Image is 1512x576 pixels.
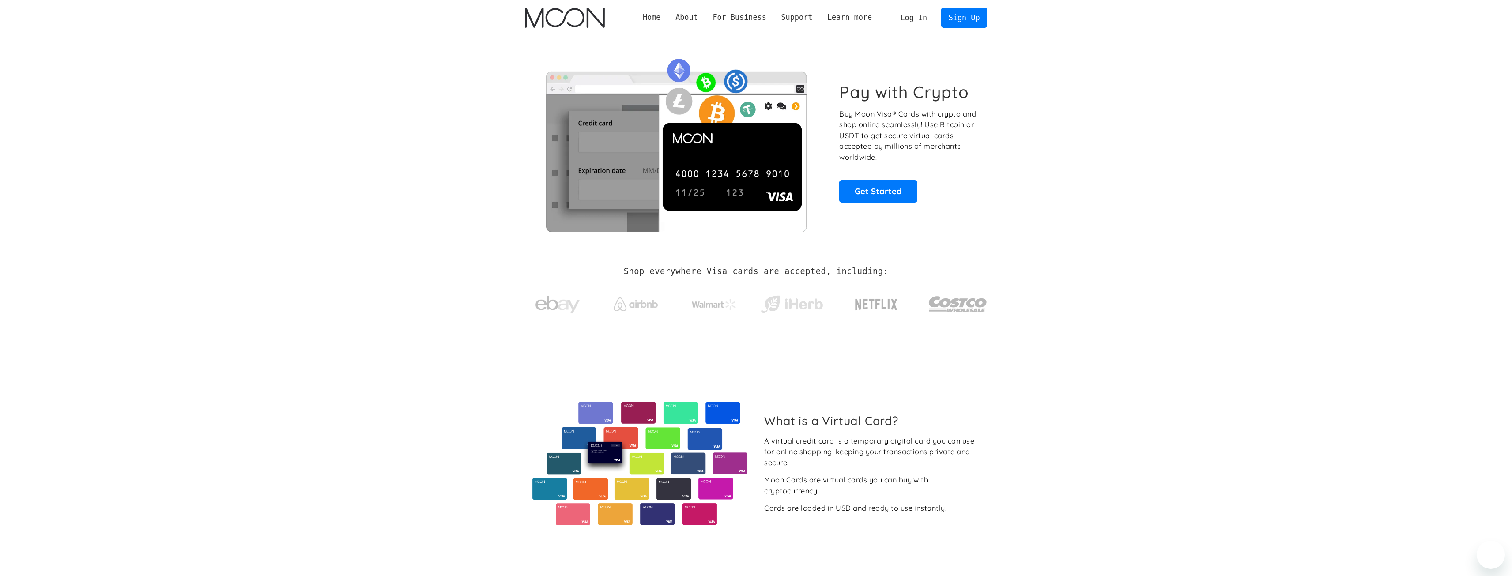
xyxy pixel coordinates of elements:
[928,279,988,325] a: Costco
[759,293,825,316] img: iHerb
[525,282,591,323] a: ebay
[839,82,969,102] h1: Pay with Crypto
[692,299,736,310] img: Walmart
[713,12,766,23] div: For Business
[764,414,980,428] h2: What is a Virtual Card?
[635,12,668,23] a: Home
[759,284,825,320] a: iHerb
[781,12,812,23] div: Support
[614,297,658,311] img: Airbnb
[764,436,980,468] div: A virtual credit card is a temporary digital card you can use for online shopping, keeping your t...
[928,288,988,321] img: Costco
[531,402,749,525] img: Virtual cards from Moon
[668,12,705,23] div: About
[820,12,879,23] div: Learn more
[837,285,916,320] a: Netflix
[525,8,605,28] a: home
[525,8,605,28] img: Moon Logo
[525,53,827,232] img: Moon Cards let you spend your crypto anywhere Visa is accepted.
[854,294,898,316] img: Netflix
[839,109,977,163] p: Buy Moon Visa® Cards with crypto and shop online seamlessly! Use Bitcoin or USDT to get secure vi...
[705,12,774,23] div: For Business
[839,180,917,202] a: Get Started
[624,267,888,276] h2: Shop everywhere Visa cards are accepted, including:
[764,474,980,496] div: Moon Cards are virtual cards you can buy with cryptocurrency.
[827,12,872,23] div: Learn more
[774,12,820,23] div: Support
[675,12,698,23] div: About
[941,8,987,27] a: Sign Up
[1477,541,1505,569] iframe: Button to launch messaging window
[603,289,668,316] a: Airbnb
[681,290,747,314] a: Walmart
[764,503,946,514] div: Cards are loaded in USD and ready to use instantly.
[893,8,935,27] a: Log In
[535,291,580,319] img: ebay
